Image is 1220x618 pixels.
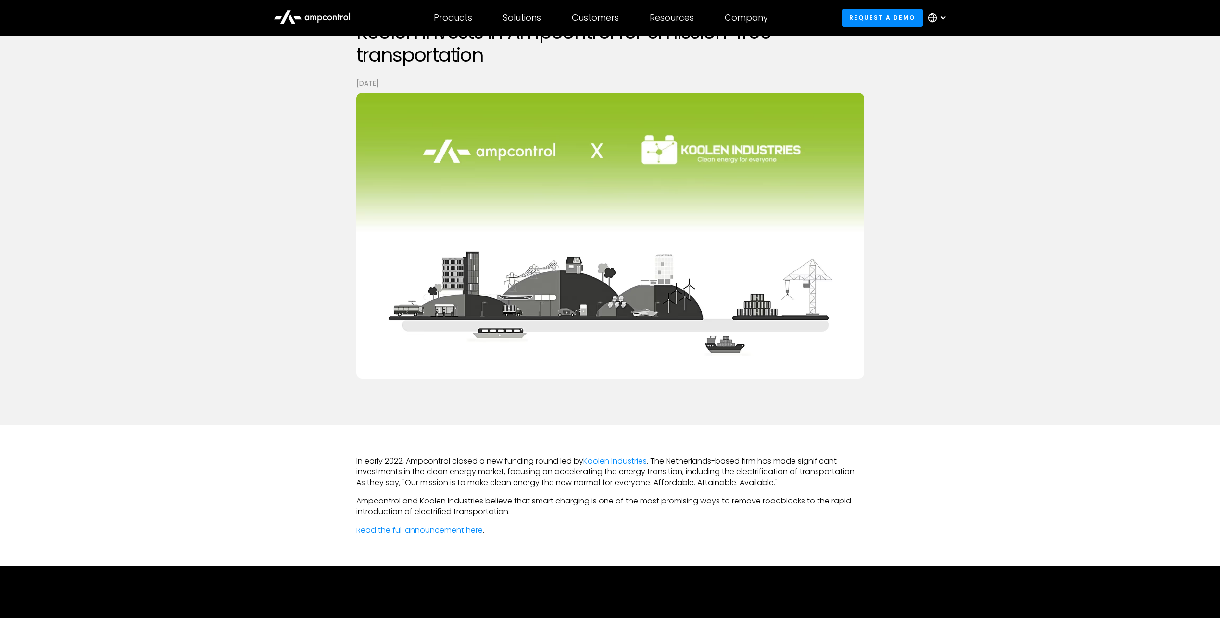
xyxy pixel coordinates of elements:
[583,455,647,466] a: Koolen Industries
[434,13,472,23] div: Products
[356,525,483,536] a: Read the full announcement here
[356,78,864,89] p: [DATE]
[572,13,619,23] div: Customers
[725,13,768,23] div: Company
[842,9,923,26] a: Request a demo
[356,20,864,66] h1: Koolen invests in Ampcontrol for emission-free transportation
[650,13,694,23] div: Resources
[356,525,864,536] p: .
[356,456,864,488] p: In early 2022, Ampcontrol closed a new funding round led by . The Netherlands-based firm has made...
[503,13,541,23] div: Solutions
[356,496,864,517] p: Ampcontrol and Koolen Industries believe that smart charging is one of the most promising ways to...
